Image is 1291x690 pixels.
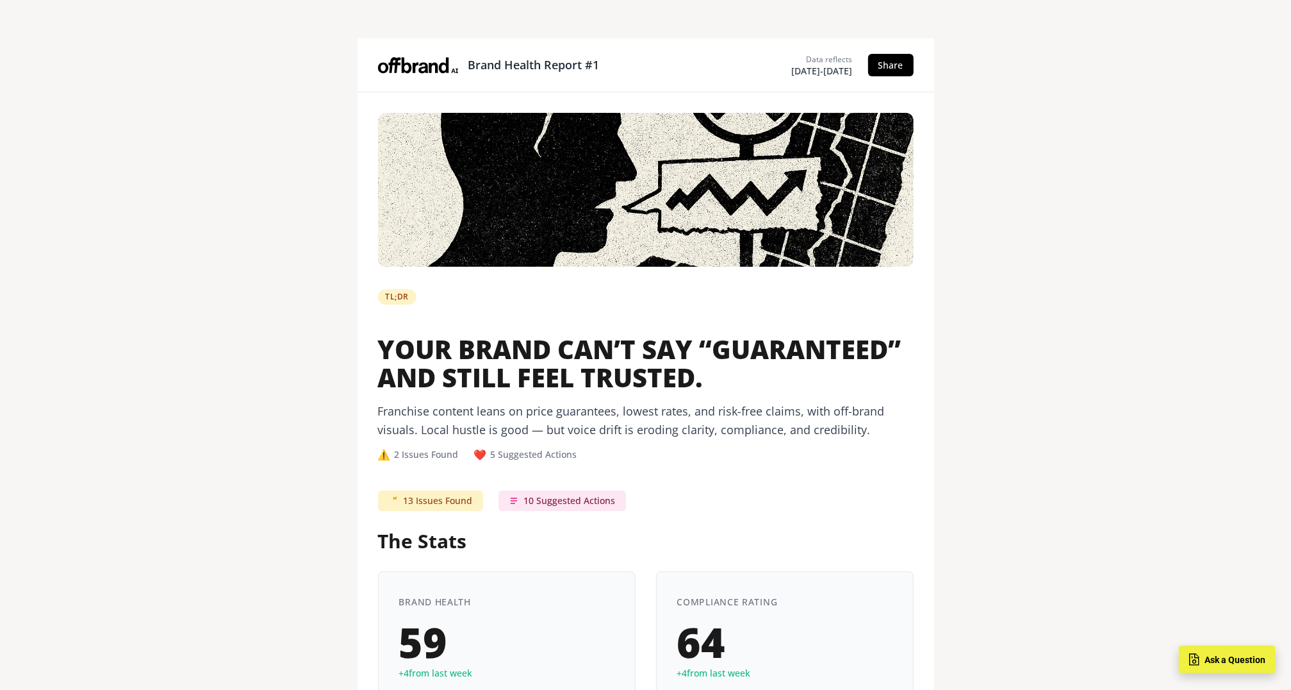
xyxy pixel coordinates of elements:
[792,55,853,65] span: Data reflects
[792,66,853,76] span: [DATE]-[DATE]
[378,450,391,460] span: ⚠️
[378,335,914,392] h1: YOUR BRAND CAN’T SAY “GUARANTEED” AND STILL FEEL TRUSTED.
[378,57,458,74] img: OffBrand
[399,622,614,663] div: 59
[378,532,914,551] h2: The Stats
[378,289,417,305] div: TL;DR
[378,113,914,267] img: Brand Health Report Banner
[868,54,914,76] button: Share
[498,491,626,511] span: 10 Suggested Actions
[378,491,483,511] span: 13 Issues Found
[468,58,600,72] h1: Brand Health Report #1
[677,622,892,663] div: 64
[677,593,892,612] h3: Compliance Rating
[474,450,487,460] span: ❤️
[491,450,577,460] span: 5 Suggested Actions
[677,668,892,678] div: + 4 from last week
[399,593,614,612] h3: Brand Health
[1179,646,1276,673] button: Open chat assistant
[378,402,914,439] p: Franchise content leans on price guarantees, lowest rates, and risk-free claims, with off-brand v...
[1205,655,1265,665] span: Ask a Question
[399,668,614,678] div: + 4 from last week
[395,450,459,460] span: 2 Issues Found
